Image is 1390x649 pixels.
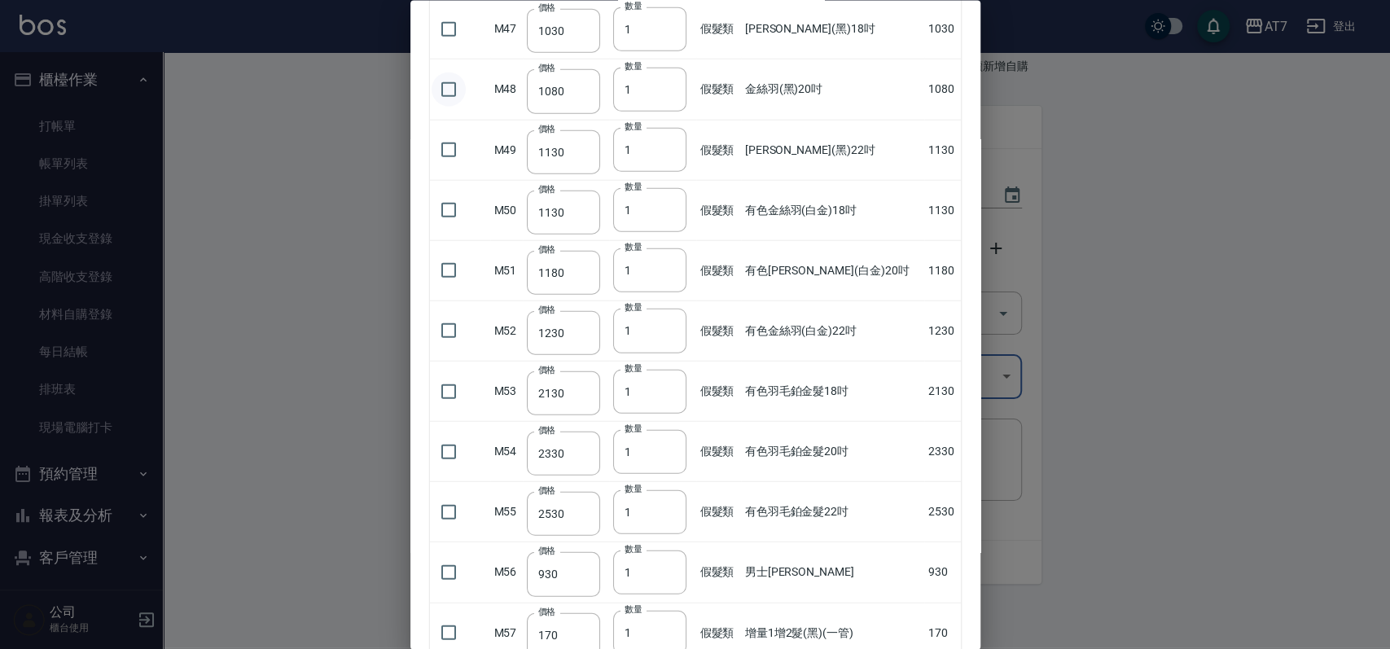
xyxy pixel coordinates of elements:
[741,300,924,361] td: 有色金絲羽(白金)22吋
[924,180,961,240] td: 1130
[538,122,555,134] label: 價格
[538,303,555,315] label: 價格
[538,485,555,497] label: 價格
[490,361,523,421] td: M53
[490,240,523,300] td: M51
[741,542,924,602] td: 男士[PERSON_NAME]
[490,59,523,119] td: M48
[741,421,924,481] td: 有色羽毛鉑金髮20吋
[490,300,523,361] td: M52
[924,120,961,180] td: 1130
[696,361,741,421] td: 假髮類
[625,542,642,555] label: 數量
[490,481,523,542] td: M55
[741,59,924,119] td: 金絲羽(黑)20吋
[924,481,961,542] td: 2530
[538,182,555,195] label: 價格
[538,243,555,255] label: 價格
[538,424,555,436] label: 價格
[696,542,741,602] td: 假髮類
[625,482,642,494] label: 數量
[490,180,523,240] td: M50
[625,422,642,434] label: 數量
[696,481,741,542] td: 假髮類
[741,120,924,180] td: [PERSON_NAME](黑)22吋
[625,121,642,133] label: 數量
[924,542,961,602] td: 930
[741,361,924,421] td: 有色羽毛鉑金髮18吋
[924,59,961,119] td: 1080
[625,241,642,253] label: 數量
[696,59,741,119] td: 假髮類
[538,62,555,74] label: 價格
[538,605,555,617] label: 價格
[625,59,642,72] label: 數量
[538,364,555,376] label: 價格
[538,2,555,14] label: 價格
[741,240,924,300] td: 有色[PERSON_NAME](白金)20吋
[490,421,523,481] td: M54
[696,240,741,300] td: 假髮類
[625,301,642,314] label: 數量
[490,542,523,602] td: M56
[696,300,741,361] td: 假髮類
[625,603,642,616] label: 數量
[696,180,741,240] td: 假髮類
[696,421,741,481] td: 假髮類
[538,545,555,557] label: 價格
[625,362,642,374] label: 數量
[924,300,961,361] td: 1230
[625,181,642,193] label: 數量
[696,120,741,180] td: 假髮類
[490,120,523,180] td: M49
[741,481,924,542] td: 有色羽毛鉑金髮22吋
[924,421,961,481] td: 2330
[924,361,961,421] td: 2130
[924,240,961,300] td: 1180
[741,180,924,240] td: 有色金絲羽(白金)18吋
